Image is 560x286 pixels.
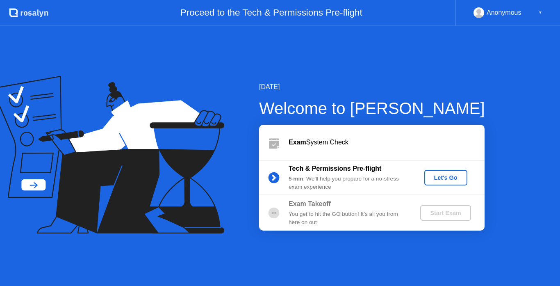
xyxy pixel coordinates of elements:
[289,200,331,207] b: Exam Takeoff
[289,165,381,172] b: Tech & Permissions Pre-flight
[487,7,521,18] div: Anonymous
[289,176,303,182] b: 5 min
[289,139,306,146] b: Exam
[289,175,407,192] div: : We’ll help you prepare for a no-stress exam experience
[289,210,407,227] div: You get to hit the GO button! It’s all you from here on out
[259,82,485,92] div: [DATE]
[259,96,485,121] div: Welcome to [PERSON_NAME]
[428,174,464,181] div: Let's Go
[420,205,471,221] button: Start Exam
[538,7,542,18] div: ▼
[289,137,485,147] div: System Check
[423,210,467,216] div: Start Exam
[424,170,467,185] button: Let's Go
